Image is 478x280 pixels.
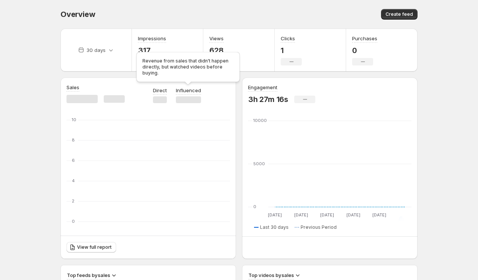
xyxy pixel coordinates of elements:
text: 6 [72,158,75,163]
text: 10000 [253,118,267,123]
text: [DATE] [294,212,308,218]
p: Influenced [176,87,201,94]
text: 0 [253,204,256,209]
span: Create feed [386,11,413,17]
p: 628 [209,46,230,55]
text: 4 [72,178,75,183]
h3: Views [209,35,224,42]
h3: Top feeds by sales [67,271,110,279]
h3: Purchases [352,35,377,42]
p: 30 days [86,46,106,54]
p: 1 [281,46,302,55]
span: Previous Period [301,224,337,230]
span: Last 30 days [260,224,289,230]
text: [DATE] [320,212,334,218]
h3: Clicks [281,35,295,42]
text: 5000 [253,161,265,166]
text: [DATE] [268,212,282,218]
text: [DATE] [372,212,386,218]
text: 10 [72,117,76,122]
p: Direct [153,87,167,94]
h3: Sales [67,84,79,91]
text: 2 [72,198,74,204]
span: View full report [77,244,112,250]
h3: Engagement [248,84,277,91]
a: View full report [67,242,116,253]
h3: Top videos by sales [248,271,294,279]
button: Create feed [381,9,417,20]
text: 0 [72,219,75,224]
text: [DATE] [346,212,360,218]
p: 0 [352,46,377,55]
text: 8 [72,137,75,143]
h3: Impressions [138,35,166,42]
p: 317 [138,46,166,55]
span: Overview [61,10,95,19]
p: 3h 27m 16s [248,95,288,104]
